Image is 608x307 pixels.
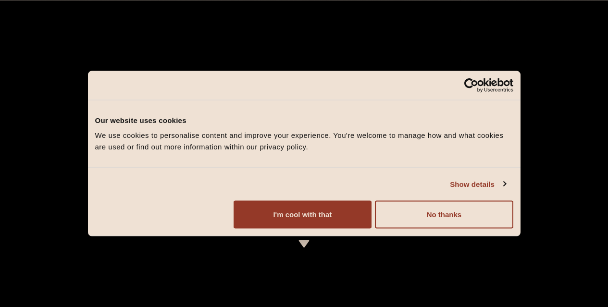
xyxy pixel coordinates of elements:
button: No thanks [375,201,513,229]
img: icon-dropdown-cream.svg [298,240,310,247]
button: I'm cool with that [234,201,372,229]
a: Show details [450,178,506,190]
div: We use cookies to personalise content and improve your experience. You're welcome to manage how a... [95,130,513,153]
div: Our website uses cookies [95,114,513,126]
a: Usercentrics Cookiebot - opens in a new window [429,78,513,92]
